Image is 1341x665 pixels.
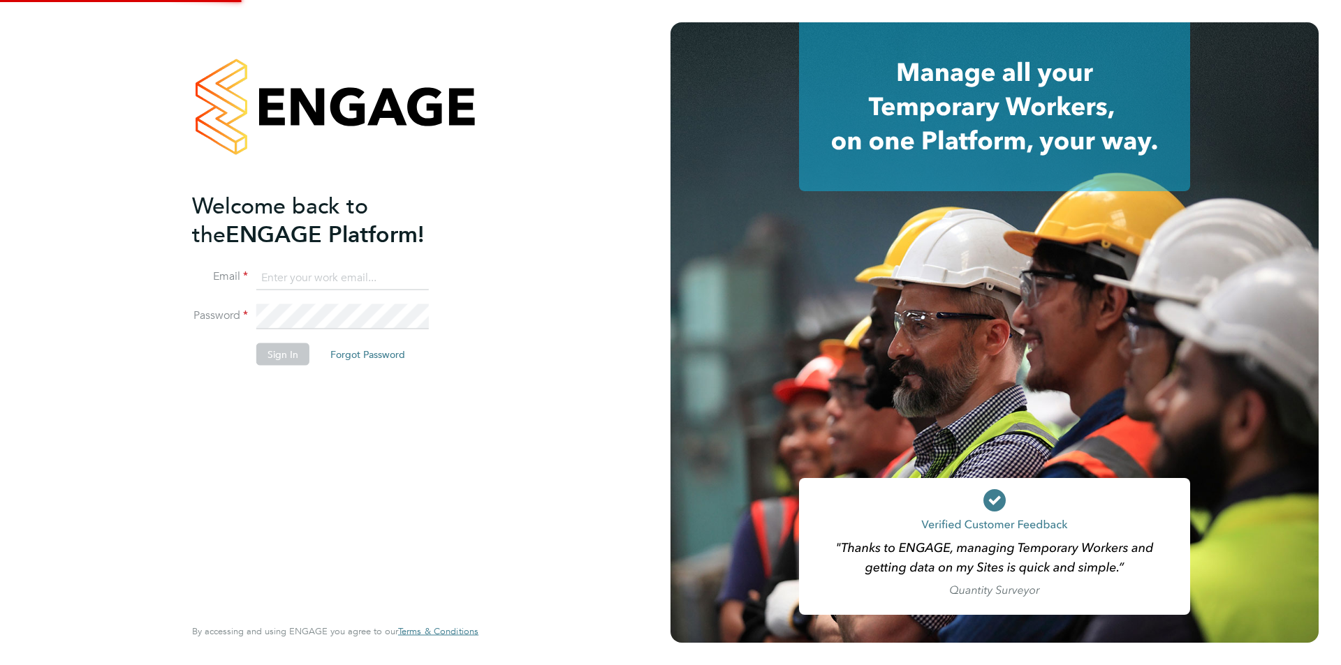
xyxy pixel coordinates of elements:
button: Sign In [256,343,309,366]
label: Email [192,269,248,284]
label: Password [192,308,248,323]
span: By accessing and using ENGAGE you agree to our [192,625,478,637]
a: Terms & Conditions [398,626,478,637]
input: Enter your work email... [256,265,429,290]
button: Forgot Password [319,343,416,366]
span: Welcome back to the [192,192,368,248]
h2: ENGAGE Platform! [192,191,464,248]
